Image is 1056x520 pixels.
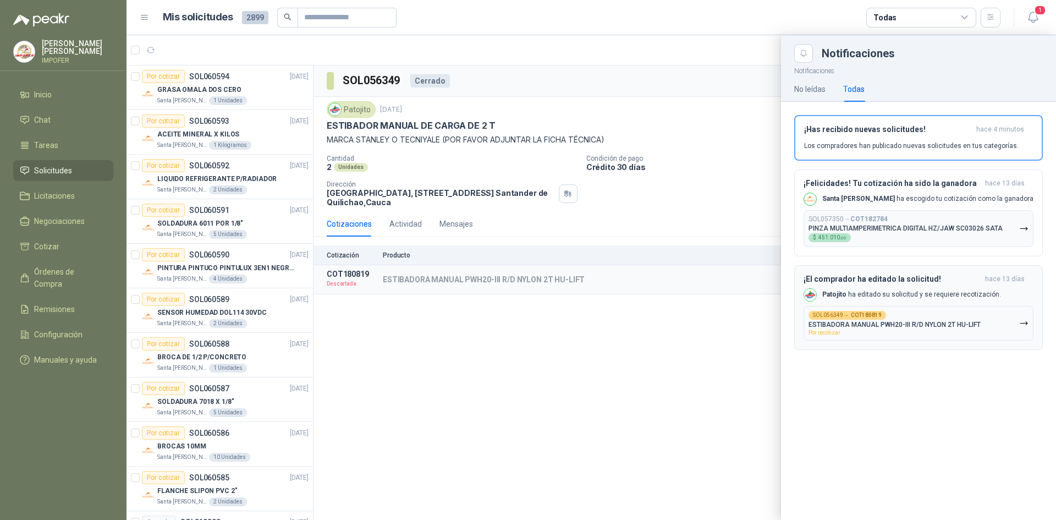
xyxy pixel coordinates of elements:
p: PINZA MULTIAMPERIMETRICA DIGITAL HZ/JAW SC03026 SATA [809,225,1003,232]
span: search [284,13,291,21]
span: Tareas [34,139,58,151]
button: 1 [1023,8,1043,28]
button: ¡Felicidades! Tu cotización ha sido la ganadorahace 13 días Company LogoSanta [PERSON_NAME] ha es... [794,169,1043,256]
span: hace 13 días [985,179,1025,188]
a: Remisiones [13,299,113,320]
a: Inicio [13,84,113,105]
span: Por recotizar [809,330,840,336]
h3: ¡Felicidades! Tu cotización ha sido la ganadora [804,179,981,188]
span: 1 [1034,5,1046,15]
p: ha escogido tu cotización como la ganadora [822,194,1033,204]
b: COT180819 [851,313,882,318]
img: Company Logo [804,289,816,301]
span: Negociaciones [34,215,85,227]
a: Negociaciones [13,211,113,232]
p: Los compradores han publicado nuevas solicitudes en tus categorías. [804,141,1019,151]
a: Licitaciones [13,185,113,206]
a: Solicitudes [13,160,113,181]
p: SOL057350 → [809,215,888,223]
div: Todas [843,83,865,95]
span: Solicitudes [34,165,72,177]
span: Remisiones [34,303,75,315]
b: COT182784 [850,215,888,223]
img: Logo peakr [13,13,69,26]
div: No leídas [794,83,826,95]
span: 2899 [242,11,268,24]
a: Chat [13,110,113,130]
span: Órdenes de Compra [34,266,103,290]
div: Notificaciones [822,48,1043,59]
h1: Mis solicitudes [163,9,233,25]
span: Chat [34,114,51,126]
span: Manuales y ayuda [34,354,97,366]
b: Patojito [822,291,846,298]
p: Notificaciones [781,63,1056,76]
span: 451.010 [818,235,846,240]
button: ¡El comprador ha editado la solicitud!hace 13 días Company LogoPatojito ha editado su solicitud y... [794,265,1043,350]
span: hace 13 días [985,275,1025,284]
p: IMPOFER [42,57,113,64]
span: Configuración [34,329,82,341]
p: [PERSON_NAME] [PERSON_NAME] [42,40,113,55]
span: ,00 [840,236,846,240]
img: Company Logo [804,193,816,205]
h3: ¡Has recibido nuevas solicitudes! [804,125,972,134]
span: Licitaciones [34,190,75,202]
p: ESTIBADORA MANUAL PWH20-III R/D NYLON 2T HU-LIFT [809,321,981,329]
button: ¡Has recibido nuevas solicitudes!hace 4 minutos Los compradores han publicado nuevas solicitudes ... [794,115,1043,161]
p: ha editado su solicitud y se requiere recotización. [822,290,1001,299]
span: hace 4 minutos [976,125,1024,134]
div: $ [809,233,851,242]
a: Tareas [13,135,113,156]
span: Cotizar [34,240,59,253]
a: Cotizar [13,236,113,257]
div: SOL056349 → [809,311,886,320]
a: Manuales y ayuda [13,349,113,370]
b: Santa [PERSON_NAME] [822,195,895,202]
h3: ¡El comprador ha editado la solicitud! [804,275,981,284]
div: Todas [873,12,897,24]
a: Órdenes de Compra [13,261,113,294]
button: SOL057350→COT182784PINZA MULTIAMPERIMETRICA DIGITAL HZ/JAW SC03026 SATA$451.010,00 [804,210,1033,247]
img: Company Logo [14,41,35,62]
a: Configuración [13,324,113,345]
span: Inicio [34,89,52,101]
button: Close [794,44,813,63]
button: SOL056349→COT180819ESTIBADORA MANUAL PWH20-III R/D NYLON 2T HU-LIFTPor recotizar [804,306,1033,341]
